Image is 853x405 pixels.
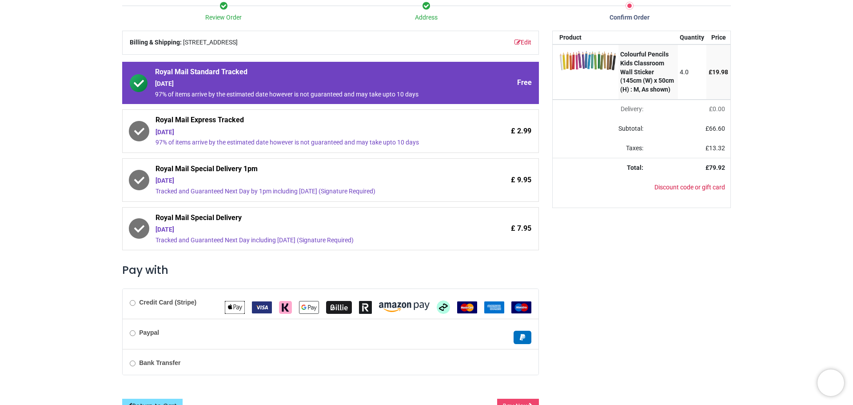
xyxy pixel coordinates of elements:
[155,128,456,137] div: [DATE]
[706,31,730,44] th: Price
[553,100,649,119] td: Delivery will be updated after choosing a new delivery method
[712,68,728,76] span: 19.98
[299,301,319,314] img: Google Pay
[130,39,182,46] b: Billing & Shipping:
[680,68,704,77] div: 4.0
[183,38,238,47] span: [STREET_ADDRESS]
[511,224,531,233] span: £ 7.95
[437,301,450,314] img: Afterpay Clearpay
[817,369,844,396] iframe: Brevo live chat
[325,13,528,22] div: Address
[654,184,725,191] a: Discount code or gift card
[484,301,504,313] img: American Express
[155,187,456,196] div: Tracked and Guaranteed Next Day by 1pm including [DATE] (Signature Required)
[139,329,159,336] b: Paypal
[553,31,618,44] th: Product
[620,51,674,92] strong: Colourful Pencils Kids Classroom Wall Sticker (145cm (W) x 50cm (H) : M, As shown)
[709,125,725,132] span: 66.60
[514,38,531,47] a: Edit
[517,78,532,88] span: Free
[457,303,477,310] span: MasterCard
[553,139,649,158] td: Taxes:
[155,90,456,99] div: 97% of items arrive by the estimated date however is not guaranteed and may take upto 10 days
[155,176,456,185] div: [DATE]
[139,359,180,366] b: Bank Transfer
[678,31,707,44] th: Quantity
[379,302,430,312] img: Amazon Pay
[627,164,643,171] strong: Total:
[511,303,531,310] span: Maestro
[706,164,725,171] strong: £
[130,361,136,366] input: Bank Transfer
[514,333,531,341] span: Paypal
[326,301,352,314] img: Billie
[155,225,456,234] div: [DATE]
[155,213,456,225] span: Royal Mail Special Delivery
[457,301,477,313] img: MasterCard
[225,303,245,310] span: Apple Pay
[359,301,372,314] img: Revolut Pay
[559,50,616,71] img: ZAkekMtEV9MAAAAASUVORK5CYII=
[326,303,352,310] span: Billie
[511,175,531,185] span: £ 9.95
[359,303,372,310] span: Revolut Pay
[713,105,725,112] span: 0.00
[130,330,136,336] input: Paypal
[706,125,725,132] span: £
[155,138,456,147] div: 97% of items arrive by the estimated date however is not guaranteed and may take upto 10 days
[706,144,725,152] span: £
[709,164,725,171] span: 79.92
[709,144,725,152] span: 13.32
[511,126,531,136] span: £ 2.99
[139,299,196,306] b: Credit Card (Stripe)
[155,236,456,245] div: Tracked and Guaranteed Next Day including [DATE] (Signature Required)
[122,263,539,278] h3: Pay with
[514,331,531,344] img: Paypal
[379,303,430,310] span: Amazon Pay
[484,303,504,310] span: American Express
[511,301,531,313] img: Maestro
[252,303,272,310] span: VISA
[528,13,731,22] div: Confirm Order
[130,300,136,306] input: Credit Card (Stripe)
[155,164,456,176] span: Royal Mail Special Delivery 1pm
[122,13,325,22] div: Review Order
[299,303,319,310] span: Google Pay
[155,80,456,88] div: [DATE]
[709,68,728,76] span: £
[252,301,272,313] img: VISA
[553,119,649,139] td: Subtotal:
[437,303,450,310] span: Afterpay Clearpay
[279,301,292,314] img: Klarna
[155,67,456,80] span: Royal Mail Standard Tracked
[155,115,456,128] span: Royal Mail Express Tracked
[709,105,725,112] span: £
[225,301,245,314] img: Apple Pay
[279,303,292,310] span: Klarna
